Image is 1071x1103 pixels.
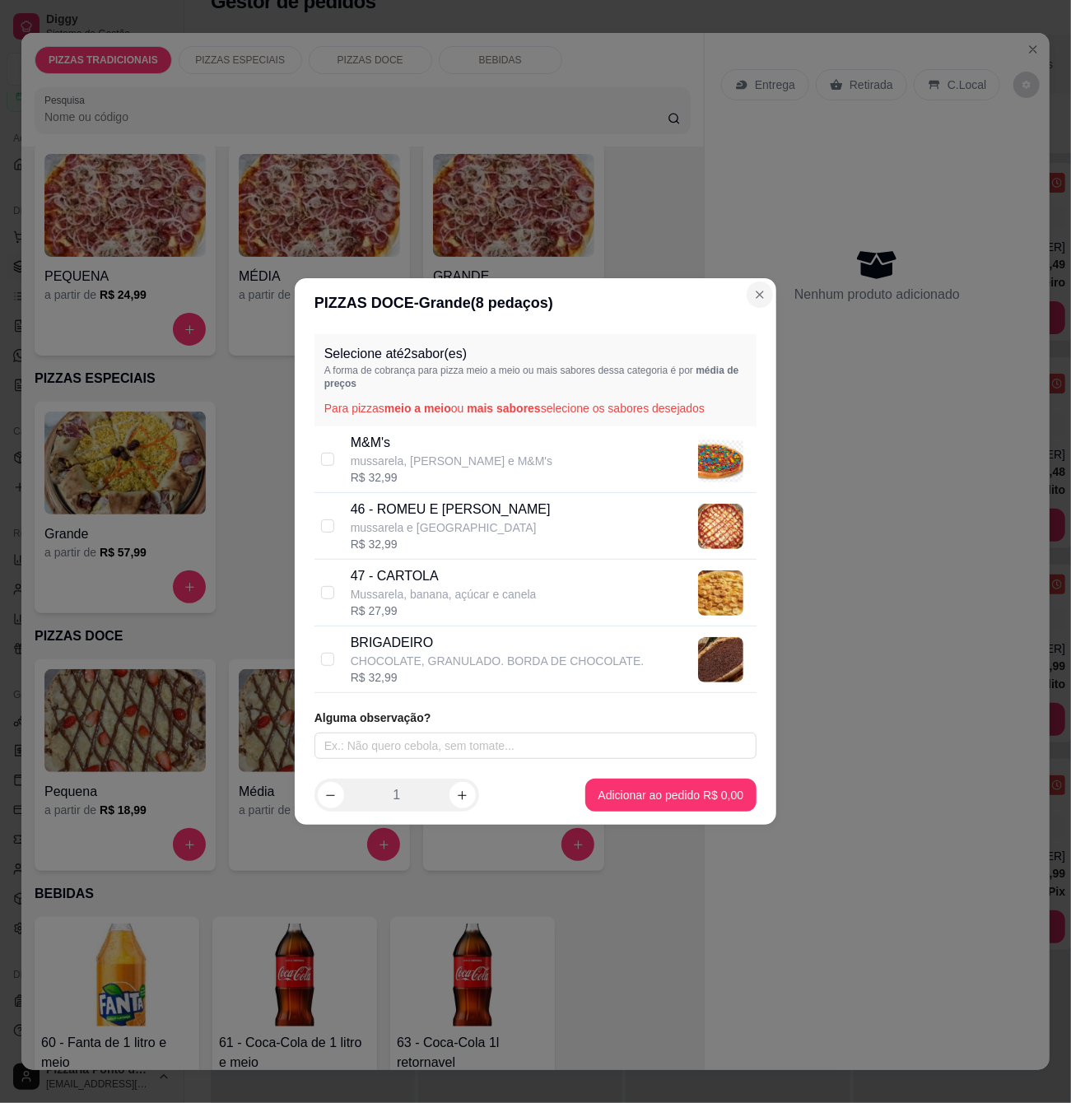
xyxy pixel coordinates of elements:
p: CHOCOLATE, GRANULADO. BORDA DE CHOCOLATE. [351,653,645,669]
p: 1 [393,785,400,805]
p: 47 - CARTOLA [351,566,537,586]
p: mussarela e [GEOGRAPHIC_DATA] [351,519,551,536]
img: product-image [698,570,743,616]
p: Para pizzas ou selecione os sabores desejados [324,400,747,417]
span: meio a meio [384,402,451,415]
p: Mussarela, banana, açúcar e canela [351,586,537,603]
button: Adicionar ao pedido R$ 0,00 [585,779,757,812]
div: R$ 32,99 [351,469,552,486]
p: M&M's [351,433,552,453]
div: R$ 32,99 [351,669,645,686]
p: Selecione até 2 sabor(es) [324,344,747,364]
img: product-image [698,504,743,549]
img: product-image [698,637,743,682]
p: A forma de cobrança para pizza meio a meio ou mais sabores dessa categoria é por [324,364,747,390]
div: PIZZAS DOCE - Grande ( 8 pedaços) [314,291,757,314]
div: R$ 27,99 [351,603,537,619]
button: decrease-product-quantity [318,782,344,808]
input: Ex.: Não quero cebola, sem tomate... [314,733,757,759]
img: product-image [698,437,743,482]
article: Alguma observação? [314,710,757,726]
div: R$ 32,99 [351,536,551,552]
p: BRIGADEIRO [351,633,645,653]
span: mais sabores [467,402,541,415]
button: Close [747,282,773,308]
p: 46 - ROMEU E [PERSON_NAME] [351,500,551,519]
p: mussarela, [PERSON_NAME] e M&M's [351,453,552,469]
button: increase-product-quantity [449,782,476,808]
